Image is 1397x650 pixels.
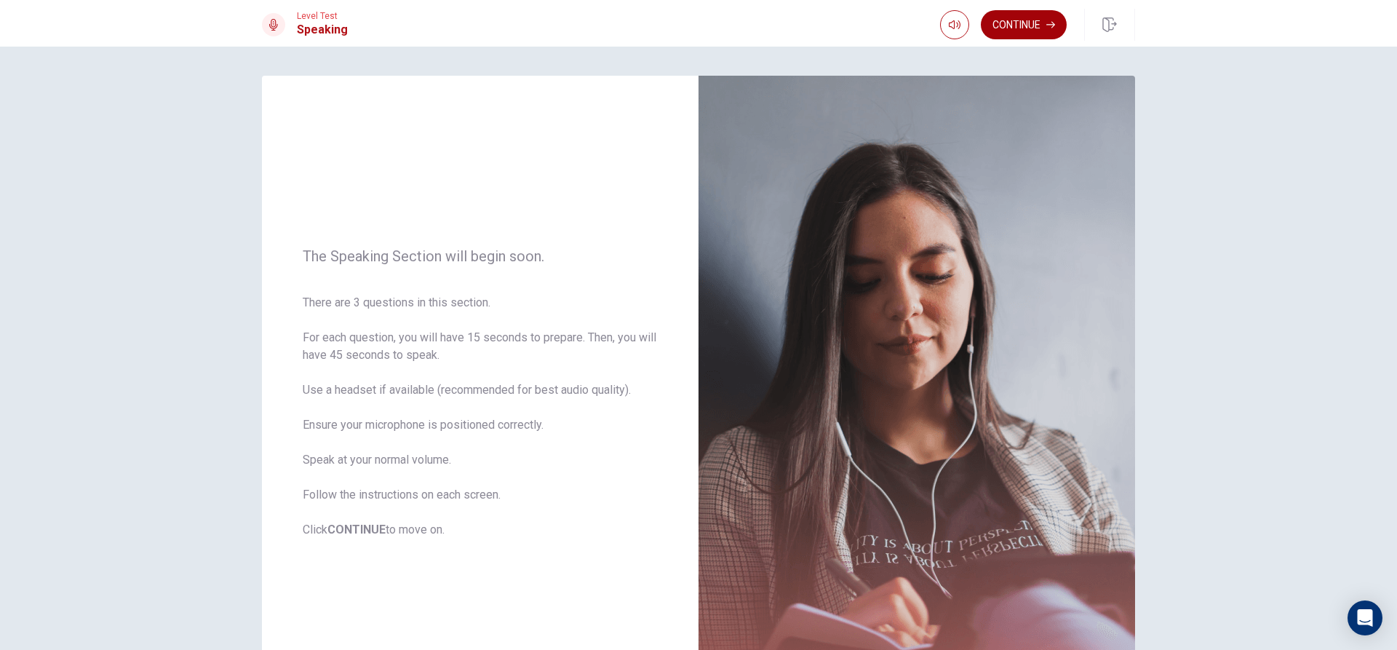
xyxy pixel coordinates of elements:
h1: Speaking [297,21,348,39]
span: There are 3 questions in this section. For each question, you will have 15 seconds to prepare. Th... [303,294,658,539]
b: CONTINUE [327,523,386,536]
div: Open Intercom Messenger [1348,601,1382,635]
button: Continue [981,10,1067,39]
span: The Speaking Section will begin soon. [303,247,658,265]
span: Level Test [297,11,348,21]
